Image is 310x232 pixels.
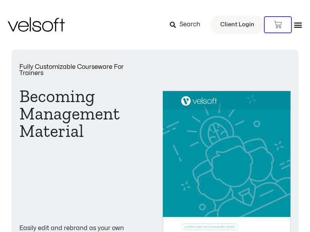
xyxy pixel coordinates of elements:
p: Fully Customizable Courseware For Trainers [19,64,147,76]
div: Menu Toggle [294,20,302,29]
a: Client Login [210,15,264,34]
a: Search [170,18,206,31]
span: Client Login [220,20,254,30]
p: Easily edit and rebrand as your own [19,225,147,231]
span: Search [179,20,200,30]
h1: Becoming Management Material [19,88,147,140]
img: Velsoft Training Materials [8,17,65,32]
